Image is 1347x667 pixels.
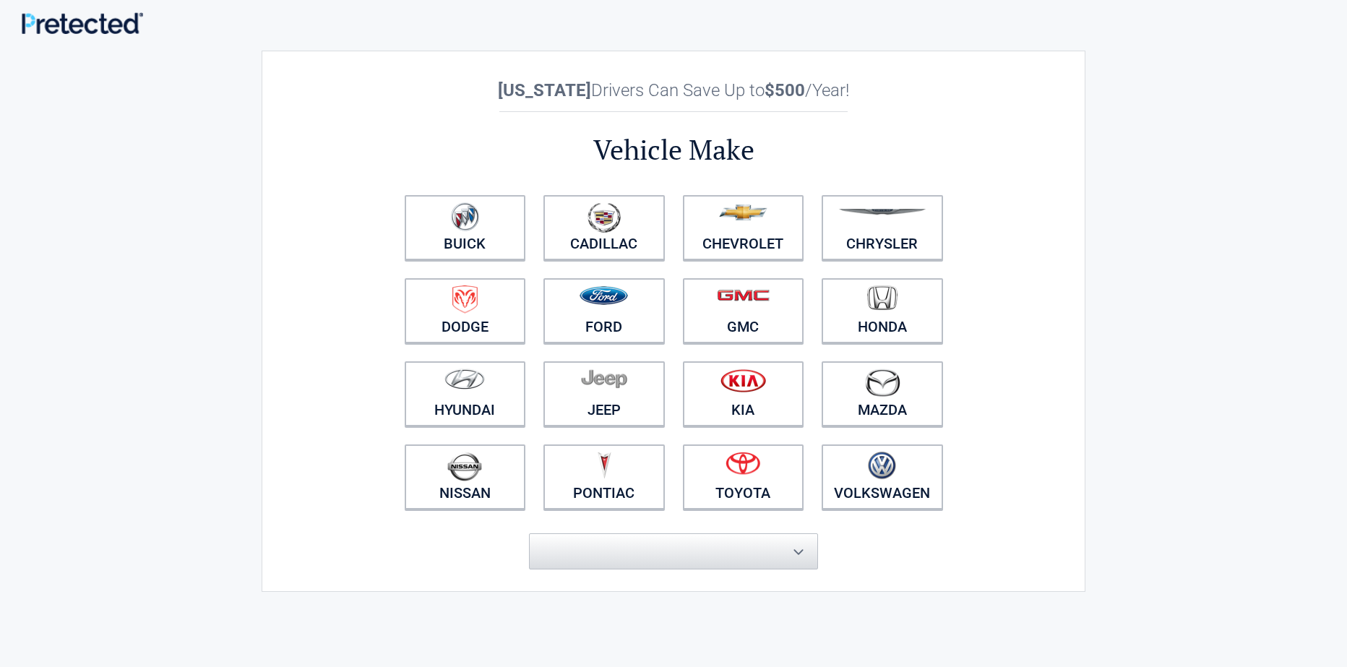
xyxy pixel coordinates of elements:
img: nissan [447,452,482,481]
a: Mazda [822,361,943,426]
a: Chevrolet [683,195,804,260]
img: volkswagen [868,452,896,480]
img: hyundai [444,369,485,390]
img: gmc [717,289,770,301]
a: Ford [543,278,665,343]
a: Volkswagen [822,444,943,509]
img: chrysler [838,209,926,215]
img: chevrolet [719,205,767,220]
img: ford [580,286,628,305]
a: Buick [405,195,526,260]
img: buick [451,202,479,231]
a: Toyota [683,444,804,509]
h2: Drivers Can Save Up to /Year [395,80,952,100]
a: Honda [822,278,943,343]
img: toyota [726,452,760,475]
img: kia [720,369,766,392]
a: Hyundai [405,361,526,426]
a: Cadillac [543,195,665,260]
b: $500 [765,80,805,100]
a: Chrysler [822,195,943,260]
h2: Vehicle Make [395,132,952,168]
a: Jeep [543,361,665,426]
img: pontiac [597,452,611,479]
img: Main Logo [22,12,143,34]
b: [US_STATE] [498,80,591,100]
img: cadillac [588,202,621,233]
a: Kia [683,361,804,426]
img: jeep [581,369,627,389]
a: Nissan [405,444,526,509]
a: Pontiac [543,444,665,509]
img: dodge [452,285,478,314]
img: honda [867,285,898,311]
a: GMC [683,278,804,343]
img: mazda [864,369,900,397]
a: Dodge [405,278,526,343]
